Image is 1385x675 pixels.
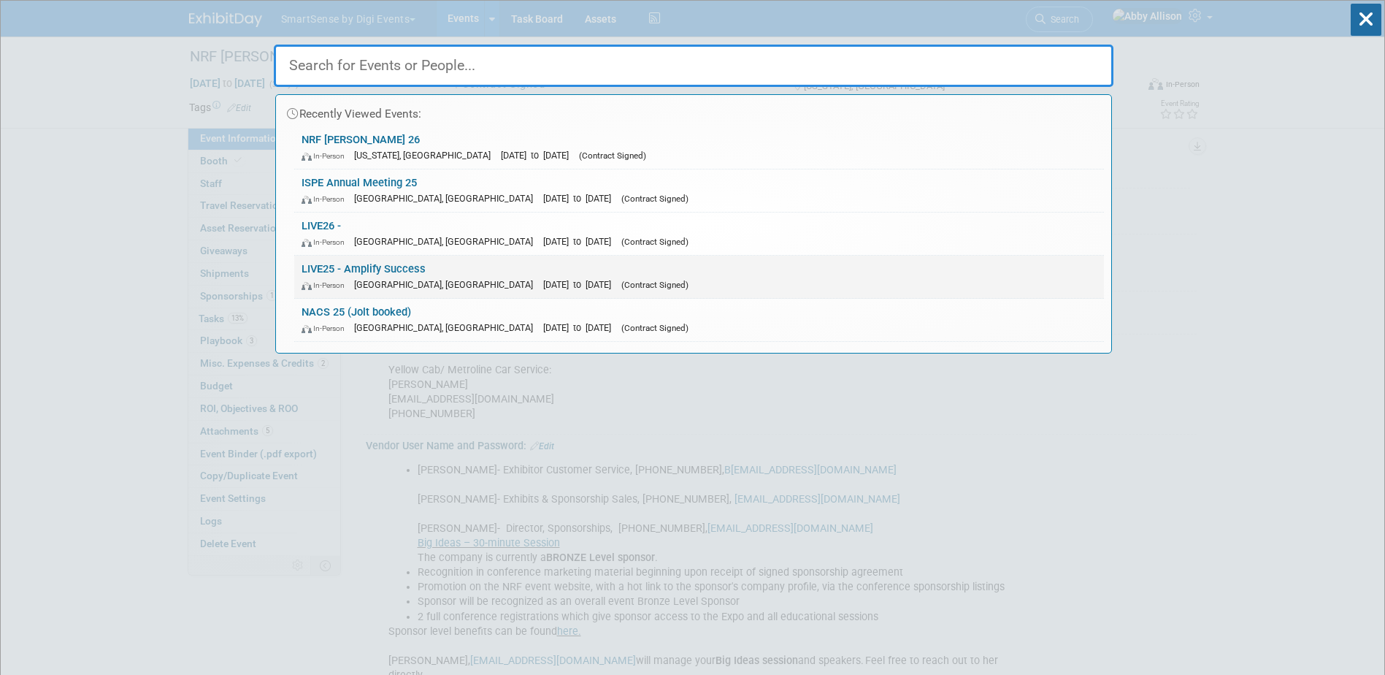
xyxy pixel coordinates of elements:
span: [DATE] to [DATE] [543,322,618,333]
span: [DATE] to [DATE] [543,236,618,247]
a: LIVE25 - Amplify Success In-Person [GEOGRAPHIC_DATA], [GEOGRAPHIC_DATA] [DATE] to [DATE] (Contrac... [294,256,1104,298]
span: [GEOGRAPHIC_DATA], [GEOGRAPHIC_DATA] [354,322,540,333]
span: [GEOGRAPHIC_DATA], [GEOGRAPHIC_DATA] [354,279,540,290]
a: NRF [PERSON_NAME] 26 In-Person [US_STATE], [GEOGRAPHIC_DATA] [DATE] to [DATE] (Contract Signed) [294,126,1104,169]
span: (Contract Signed) [579,150,646,161]
span: In-Person [302,151,351,161]
span: [GEOGRAPHIC_DATA], [GEOGRAPHIC_DATA] [354,193,540,204]
a: LIVE26 - In-Person [GEOGRAPHIC_DATA], [GEOGRAPHIC_DATA] [DATE] to [DATE] (Contract Signed) [294,213,1104,255]
span: (Contract Signed) [621,280,688,290]
span: [GEOGRAPHIC_DATA], [GEOGRAPHIC_DATA] [354,236,540,247]
span: In-Person [302,194,351,204]
input: Search for Events or People... [274,45,1113,87]
span: (Contract Signed) [621,323,688,333]
span: [US_STATE], [GEOGRAPHIC_DATA] [354,150,498,161]
span: [DATE] to [DATE] [543,193,618,204]
span: [DATE] to [DATE] [501,150,576,161]
span: (Contract Signed) [621,194,688,204]
a: NACS 25 (Jolt booked) In-Person [GEOGRAPHIC_DATA], [GEOGRAPHIC_DATA] [DATE] to [DATE] (Contract S... [294,299,1104,341]
div: Recently Viewed Events: [283,95,1104,126]
span: In-Person [302,281,351,290]
span: In-Person [302,324,351,333]
span: In-Person [302,237,351,247]
span: [DATE] to [DATE] [543,279,618,290]
a: ISPE Annual Meeting 25 In-Person [GEOGRAPHIC_DATA], [GEOGRAPHIC_DATA] [DATE] to [DATE] (Contract ... [294,169,1104,212]
span: (Contract Signed) [621,237,688,247]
